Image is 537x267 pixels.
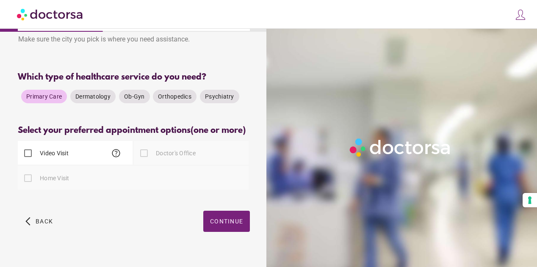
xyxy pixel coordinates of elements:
[26,93,62,100] span: Primary Care
[205,93,234,100] span: Psychiatry
[22,211,56,232] button: arrow_back_ios Back
[158,93,191,100] span: Orthopedics
[75,93,111,100] span: Dermatology
[523,193,537,207] button: Your consent preferences for tracking technologies
[347,135,454,160] img: Logo-Doctorsa-trans-White-partial-flat.png
[124,93,145,100] span: Ob-Gyn
[36,218,53,225] span: Back
[191,126,246,135] span: (one or more)
[17,5,84,24] img: Doctorsa.com
[111,148,121,158] span: help
[38,174,69,182] label: Home Visit
[203,211,250,232] button: Continue
[38,149,69,157] label: Video Visit
[18,126,250,135] div: Select your preferred appointment options
[210,218,243,225] span: Continue
[154,149,196,157] label: Doctor's Office
[18,72,250,82] div: Which type of healthcare service do you need?
[18,31,250,50] div: Make sure the city you pick is where you need assistance.
[515,9,526,21] img: icons8-customer-100.png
